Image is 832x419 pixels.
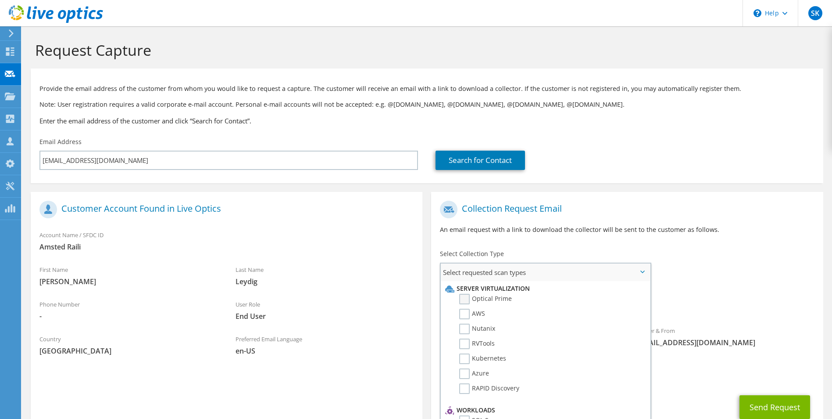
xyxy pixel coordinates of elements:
[39,116,814,126] h3: Enter the email address of the customer and click “Search for Contact”.
[459,339,495,349] label: RVTools
[227,260,423,291] div: Last Name
[31,295,227,325] div: Phone Number
[31,260,227,291] div: First Name
[39,346,218,356] span: [GEOGRAPHIC_DATA]
[236,277,414,286] span: Leydig
[443,405,645,415] li: Workloads
[31,226,422,256] div: Account Name / SFDC ID
[39,311,218,321] span: -
[436,151,525,170] a: Search for Contact
[459,383,519,394] label: RAPID Discovery
[739,395,810,419] button: Send Request
[31,330,227,360] div: Country
[440,201,810,218] h1: Collection Request Email
[431,321,627,352] div: To
[459,324,495,334] label: Nutanix
[236,346,414,356] span: en-US
[39,201,409,218] h1: Customer Account Found in Live Optics
[443,283,645,294] li: Server Virtualization
[236,311,414,321] span: End User
[459,309,485,319] label: AWS
[459,294,512,304] label: Optical Prime
[636,338,814,347] span: [EMAIL_ADDRESS][DOMAIN_NAME]
[39,137,82,146] label: Email Address
[227,330,423,360] div: Preferred Email Language
[441,264,650,281] span: Select requested scan types
[753,9,761,17] svg: \n
[39,100,814,109] p: Note: User registration requires a valid corporate e-mail account. Personal e-mail accounts will ...
[431,356,823,386] div: CC & Reply To
[39,84,814,94] p: Provide the email address of the customer from whom you would like to request a capture. The cust...
[459,354,506,364] label: Kubernetes
[227,295,423,325] div: User Role
[440,225,814,235] p: An email request with a link to download the collector will be sent to the customer as follows.
[431,285,823,317] div: Requested Collections
[459,368,489,379] label: Azure
[808,6,822,20] span: SK
[39,277,218,286] span: [PERSON_NAME]
[35,41,814,59] h1: Request Capture
[39,242,414,252] span: Amsted Raili
[440,249,504,258] label: Select Collection Type
[627,321,823,352] div: Sender & From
